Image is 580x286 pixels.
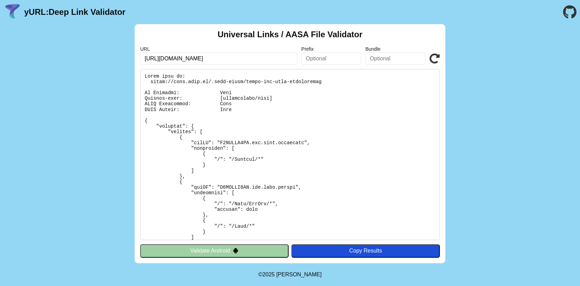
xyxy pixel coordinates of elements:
input: Required [140,52,297,65]
label: Prefix [301,46,361,52]
input: Optional [365,52,425,65]
button: Validate Android [140,244,289,257]
footer: © [258,263,321,286]
input: Optional [301,52,361,65]
label: Bundle [365,46,425,52]
img: droidIcon.svg [233,248,239,254]
img: yURL Logo [3,3,21,21]
span: 2025 [262,272,275,277]
label: URL [140,46,297,52]
pre: Lorem ipsu do: sitam://cons.adip.el/.sedd-eiusm/tempo-inc-utla-etdoloremag Al Enimadmi: Veni Quis... [140,69,440,240]
div: Copy Results [295,248,436,254]
a: yURL:Deep Link Validator [24,7,125,17]
h2: Universal Links / AASA File Validator [217,30,362,39]
a: Michael Ibragimchayev's Personal Site [276,272,322,277]
button: Copy Results [291,244,440,257]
